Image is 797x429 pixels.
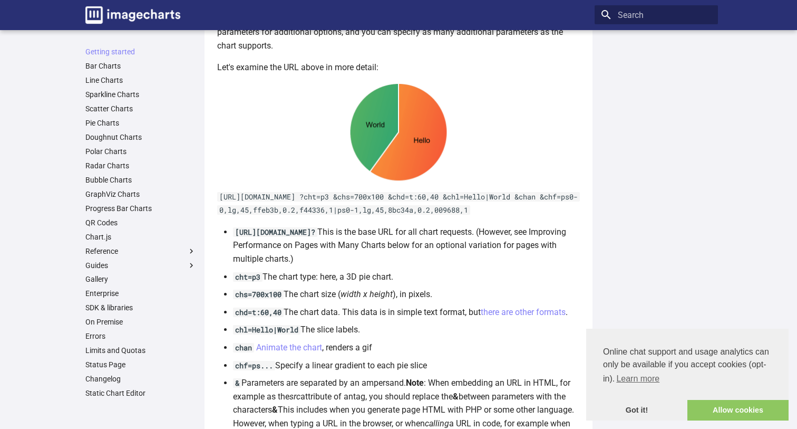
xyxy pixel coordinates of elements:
label: Reference [85,246,196,256]
a: Static Chart Editor [85,388,196,398]
a: Gallery [85,274,196,284]
a: Progress Bar Charts [85,204,196,213]
input: Search [595,5,718,24]
a: Enterprise [85,289,196,298]
li: The slice labels. [233,323,580,337]
code: chs=700x100 [233,290,284,299]
label: Guides [85,261,196,270]
code: & [233,378,241,388]
code: cht=p3 [233,272,263,282]
a: Scatter Charts [85,104,196,113]
a: Errors [85,331,196,341]
a: Status Page [85,360,196,369]
a: there are other formats [481,307,566,317]
a: Polar Charts [85,147,196,156]
code: chl=Hello|World [233,325,300,335]
a: SDK & libraries [85,303,196,312]
li: , renders a gif [233,341,580,355]
a: On Premise [85,317,196,327]
a: allow cookies [687,400,789,421]
a: learn more about cookies [615,371,661,387]
a: GraphViz Charts [85,189,196,199]
a: Animate the chart [256,342,322,352]
a: Image-Charts documentation [81,2,184,28]
li: The chart data. This data is in simple text format, but . [233,306,580,319]
a: Doughnut Charts [85,132,196,142]
li: The chart type: here, a 3D pie chart. [233,270,580,284]
a: Bubble Charts [85,175,196,185]
li: Specify a linear gradient to each pie slice [233,359,580,373]
img: logo [85,6,180,24]
a: Limits and Quotas [85,346,196,355]
a: Getting started [85,47,196,56]
strong: & [453,392,459,402]
a: Radar Charts [85,161,196,170]
a: Line Charts [85,75,196,85]
code: chf=ps... [233,361,275,370]
p: Let's examine the URL above in more detail: [217,61,580,74]
li: This is the base URL for all chart requests. (However, see Improving Performance on Pages with Ma... [233,225,580,266]
img: chart [217,83,580,182]
code: [URL][DOMAIN_NAME] ?cht=p3 &chs=700x100 &chd=t:60,40 &chl=Hello|World &chan &chf=ps0-0,lg,45,ffeb... [217,192,580,215]
a: Bar Charts [85,61,196,71]
code: [URL][DOMAIN_NAME]? [233,227,317,237]
em: calling [425,418,449,428]
strong: Note [406,378,424,388]
em: width x height [341,289,393,299]
code: chan [233,343,254,352]
a: Changelog [85,374,196,384]
code: chd=t:60,40 [233,308,284,317]
a: dismiss cookie message [586,400,687,421]
strong: & [272,405,278,415]
div: cookieconsent [586,329,789,421]
em: src [289,392,300,402]
a: Sparkline Charts [85,90,196,99]
li: The chart size ( ), in pixels. [233,288,580,301]
span: Online chat support and usage analytics can only be available if you accept cookies (opt-in). [603,346,772,387]
a: Pie Charts [85,118,196,128]
a: QR Codes [85,218,196,227]
a: Chart.js [85,232,196,242]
